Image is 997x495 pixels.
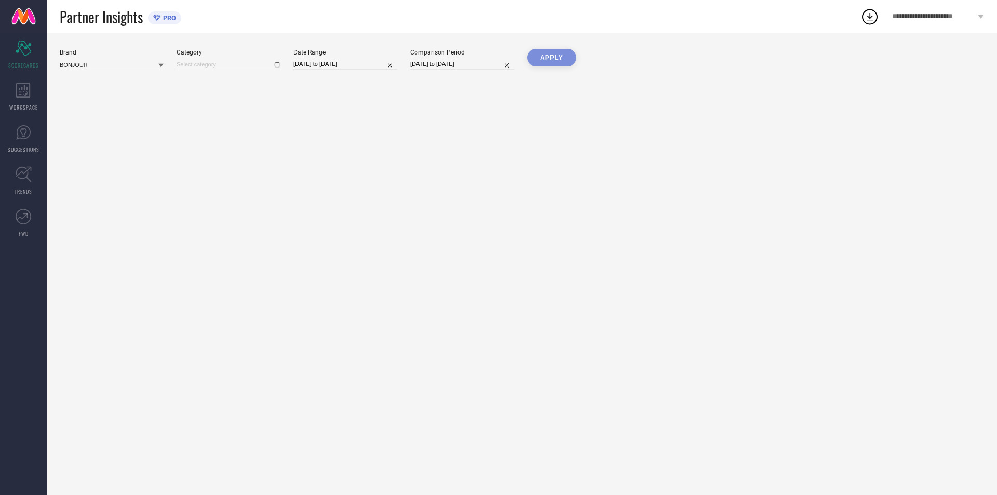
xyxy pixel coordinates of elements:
[177,49,280,56] div: Category
[860,7,879,26] div: Open download list
[60,49,164,56] div: Brand
[8,61,39,69] span: SCORECARDS
[410,59,514,70] input: Select comparison period
[160,14,176,22] span: PRO
[410,49,514,56] div: Comparison Period
[293,59,397,70] input: Select date range
[19,230,29,237] span: FWD
[8,145,39,153] span: SUGGESTIONS
[15,188,32,195] span: TRENDS
[60,6,143,28] span: Partner Insights
[9,103,38,111] span: WORKSPACE
[293,49,397,56] div: Date Range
